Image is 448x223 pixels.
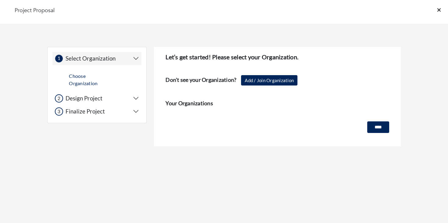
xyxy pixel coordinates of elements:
button: 3 Finalize Project [55,107,139,116]
div: 1 [55,54,63,63]
h5: Design Project [63,95,102,102]
h5: Select Organization [63,55,116,62]
h4: Let’s get started! Please select your Organization. [165,53,389,61]
h4: Don't see your Organization? [165,77,236,83]
a: Add / Join Organization [241,75,297,86]
h5: Finalize Project [63,108,105,115]
div: 3 [55,107,63,116]
button: 1 Select Organization [55,54,139,63]
h4: Your Organizations [165,100,389,107]
div: 2 [55,94,63,103]
button: 2 Design Project [55,94,139,103]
